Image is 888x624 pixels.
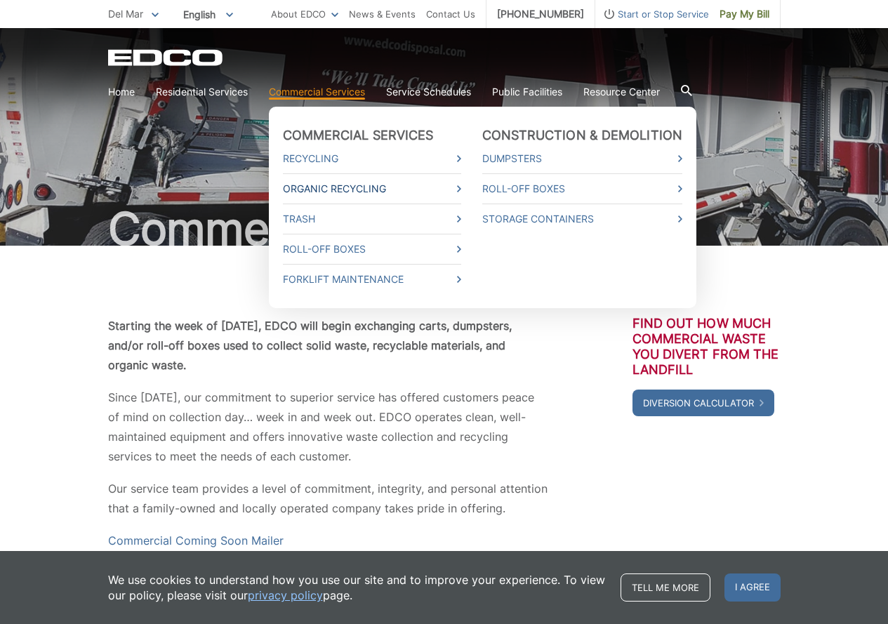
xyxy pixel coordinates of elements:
[583,84,660,100] a: Resource Center
[283,128,434,143] a: Commercial Services
[283,272,461,287] a: Forklift Maintenance
[492,84,562,100] a: Public Facilities
[283,241,461,257] a: Roll-Off Boxes
[248,588,323,603] a: privacy policy
[108,84,135,100] a: Home
[283,211,461,227] a: Trash
[349,6,416,22] a: News & Events
[108,550,255,570] a: Commercial Roll-Out Mailer
[108,387,548,466] p: Since [DATE], our commitment to superior service has offered customers peace of mind on collectio...
[482,211,683,227] a: Storage Containers
[482,181,683,197] a: Roll-Off Boxes
[108,479,548,518] p: Our service team provides a level of commitment, integrity, and personal attention that a family-...
[173,3,244,26] span: English
[724,573,781,602] span: I agree
[108,531,284,550] a: Commercial Coming Soon Mailer
[271,6,338,22] a: About EDCO
[108,8,143,20] span: Del Mar
[386,84,471,100] a: Service Schedules
[108,206,781,251] h1: Commercial Services
[482,151,683,166] a: Dumpsters
[283,181,461,197] a: Organic Recycling
[720,6,769,22] span: Pay My Bill
[108,572,607,603] p: We use cookies to understand how you use our site and to improve your experience. To view our pol...
[482,128,683,143] a: Construction & Demolition
[426,6,475,22] a: Contact Us
[632,316,781,378] h3: Find out how much commercial waste you divert from the landfill
[108,49,225,66] a: EDCD logo. Return to the homepage.
[108,319,512,372] strong: Starting the week of [DATE], EDCO will begin exchanging carts, dumpsters, and/or roll-off boxes u...
[269,84,365,100] a: Commercial Services
[632,390,774,416] a: Diversion Calculator
[156,84,248,100] a: Residential Services
[621,573,710,602] a: Tell me more
[283,151,461,166] a: Recycling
